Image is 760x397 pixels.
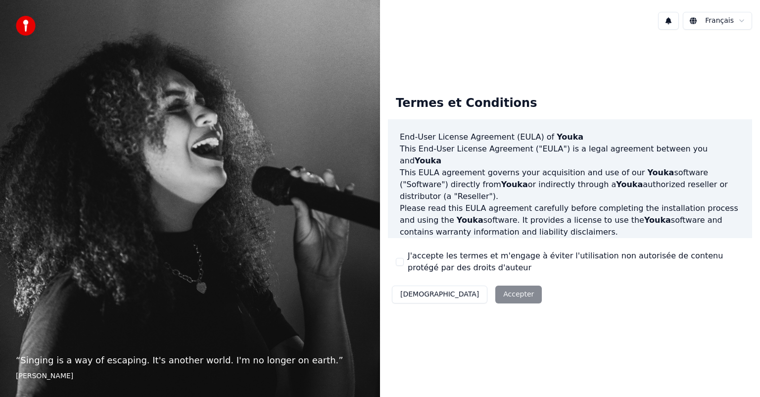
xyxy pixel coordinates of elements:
[400,143,740,167] p: This End-User License Agreement ("EULA") is a legal agreement between you and
[392,286,487,303] button: [DEMOGRAPHIC_DATA]
[415,156,441,165] span: Youka
[400,131,740,143] h3: End-User License Agreement (EULA) of
[16,353,364,367] p: “ Singing is a way of escaping. It's another world. I'm no longer on earth. ”
[501,180,528,189] span: Youka
[457,215,483,225] span: Youka
[388,88,545,119] div: Termes et Conditions
[16,16,36,36] img: youka
[644,215,671,225] span: Youka
[400,238,740,286] p: If you register for a free trial of the software, this EULA agreement will also govern that trial...
[408,250,744,274] label: J'accepte les termes et m'engage à éviter l'utilisation non autorisée de contenu protégé par des ...
[557,132,583,142] span: Youka
[616,180,643,189] span: Youka
[400,202,740,238] p: Please read this EULA agreement carefully before completing the installation process and using th...
[16,371,364,381] footer: [PERSON_NAME]
[647,168,674,177] span: Youka
[400,167,740,202] p: This EULA agreement governs your acquisition and use of our software ("Software") directly from o...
